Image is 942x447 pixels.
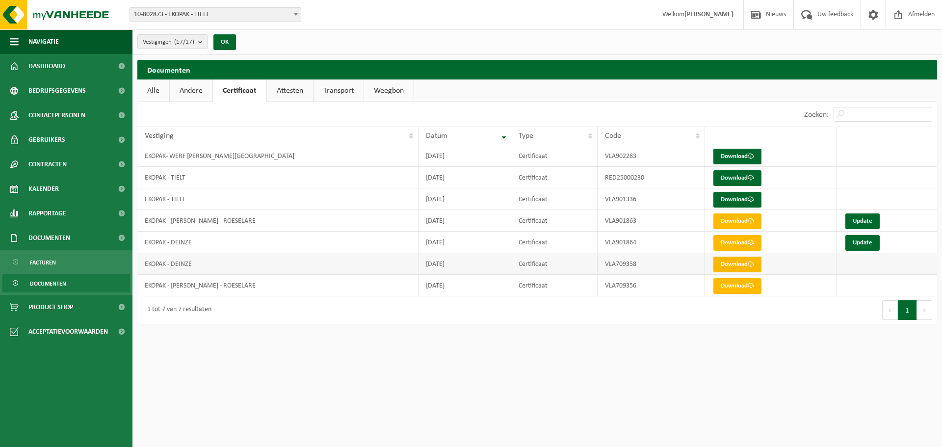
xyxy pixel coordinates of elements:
[130,7,301,22] span: 10-802873 - EKOPAK - TIELT
[713,257,761,272] a: Download
[28,79,86,103] span: Bedrijfsgegevens
[419,167,512,188] td: [DATE]
[130,8,301,22] span: 10-802873 - EKOPAK - TIELT
[419,210,512,232] td: [DATE]
[137,188,419,210] td: EKOPAK - TIELT
[2,253,130,271] a: Facturen
[511,210,598,232] td: Certificaat
[419,232,512,253] td: [DATE]
[170,79,212,102] a: Andere
[174,39,194,45] count: (17/17)
[2,274,130,292] a: Documenten
[511,275,598,296] td: Certificaat
[137,79,169,102] a: Alle
[142,301,211,319] div: 1 tot 7 van 7 resultaten
[804,111,829,119] label: Zoeken:
[267,79,313,102] a: Attesten
[511,167,598,188] td: Certificaat
[713,213,761,229] a: Download
[598,167,705,188] td: RED25000230
[419,275,512,296] td: [DATE]
[511,188,598,210] td: Certificaat
[713,235,761,251] a: Download
[598,232,705,253] td: VLA901864
[419,253,512,275] td: [DATE]
[598,188,705,210] td: VLA901336
[28,29,59,54] span: Navigatie
[519,132,533,140] span: Type
[137,210,419,232] td: EKOPAK - [PERSON_NAME] - ROESELARE
[137,253,419,275] td: EKOPAK - DEINZE
[598,210,705,232] td: VLA901863
[30,253,56,272] span: Facturen
[28,201,66,226] span: Rapportage
[364,79,414,102] a: Weegbon
[137,60,937,79] h2: Documenten
[28,177,59,201] span: Kalender
[882,300,898,320] button: Previous
[145,132,174,140] span: Vestiging
[898,300,917,320] button: 1
[845,213,880,229] a: Update
[137,34,208,49] button: Vestigingen(17/17)
[419,188,512,210] td: [DATE]
[213,79,266,102] a: Certificaat
[137,275,419,296] td: EKOPAK - [PERSON_NAME] - ROESELARE
[511,145,598,167] td: Certificaat
[598,275,705,296] td: VLA709356
[28,54,65,79] span: Dashboard
[143,35,194,50] span: Vestigingen
[605,132,621,140] span: Code
[213,34,236,50] button: OK
[314,79,364,102] a: Transport
[28,128,65,152] span: Gebruikers
[137,145,419,167] td: EKOPAK- WERF [PERSON_NAME][GEOGRAPHIC_DATA]
[426,132,447,140] span: Datum
[137,167,419,188] td: EKOPAK - TIELT
[917,300,932,320] button: Next
[28,103,85,128] span: Contactpersonen
[30,274,66,293] span: Documenten
[28,226,70,250] span: Documenten
[598,253,705,275] td: VLA709358
[511,253,598,275] td: Certificaat
[137,232,419,253] td: EKOPAK - DEINZE
[598,145,705,167] td: VLA902283
[28,152,67,177] span: Contracten
[28,319,108,344] span: Acceptatievoorwaarden
[713,170,761,186] a: Download
[713,278,761,294] a: Download
[713,149,761,164] a: Download
[845,235,880,251] a: Update
[511,232,598,253] td: Certificaat
[28,295,73,319] span: Product Shop
[419,145,512,167] td: [DATE]
[684,11,733,18] strong: [PERSON_NAME]
[713,192,761,208] a: Download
